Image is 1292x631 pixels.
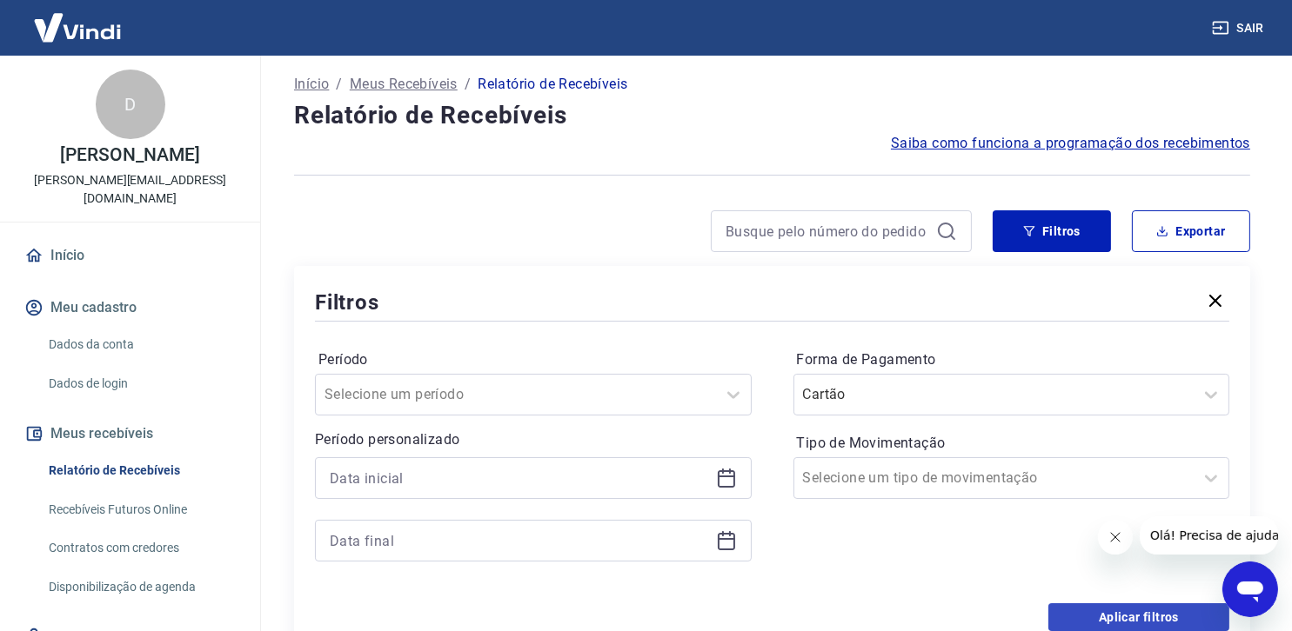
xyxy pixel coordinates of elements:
[42,530,239,566] a: Contratos com credores
[1132,210,1250,252] button: Exportar
[797,349,1227,370] label: Forma de Pagamento
[1140,516,1278,555] iframe: Mensagem da empresa
[797,433,1227,454] label: Tipo de Movimentação
[1098,520,1133,555] iframe: Fechar mensagem
[21,1,134,54] img: Vindi
[1208,12,1271,44] button: Sair
[330,528,709,554] input: Data final
[21,289,239,327] button: Meu cadastro
[993,210,1111,252] button: Filtros
[96,70,165,139] div: D
[42,366,239,402] a: Dados de login
[42,569,239,605] a: Disponibilização de agenda
[10,12,146,26] span: Olá! Precisa de ajuda?
[726,218,929,244] input: Busque pelo número do pedido
[330,465,709,491] input: Data inicial
[336,74,342,95] p: /
[42,327,239,362] a: Dados da conta
[1222,561,1278,617] iframe: Botão para abrir a janela de mensagens
[478,74,627,95] p: Relatório de Recebíveis
[21,415,239,453] button: Meus recebíveis
[42,492,239,528] a: Recebíveis Futuros Online
[42,453,239,488] a: Relatório de Recebíveis
[1048,603,1229,631] button: Aplicar filtros
[294,74,329,95] a: Início
[891,133,1250,154] a: Saiba como funciona a programação dos recebimentos
[21,236,239,275] a: Início
[350,74,458,95] a: Meus Recebíveis
[315,289,379,316] h5: Filtros
[465,74,471,95] p: /
[14,171,246,208] p: [PERSON_NAME][EMAIL_ADDRESS][DOMAIN_NAME]
[318,349,748,370] label: Período
[294,98,1250,133] h4: Relatório de Recebíveis
[315,429,752,450] p: Período personalizado
[60,146,199,164] p: [PERSON_NAME]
